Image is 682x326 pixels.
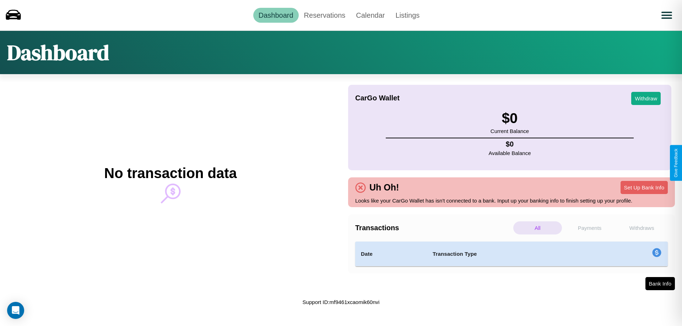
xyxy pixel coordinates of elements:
[104,165,237,181] h2: No transaction data
[673,149,678,177] div: Give Feedback
[7,302,24,319] div: Open Intercom Messenger
[366,182,402,193] h4: Uh Oh!
[513,221,562,234] p: All
[621,181,668,194] button: Set Up Bank Info
[355,242,668,266] table: simple table
[351,8,390,23] a: Calendar
[657,5,677,25] button: Open menu
[361,250,421,258] h4: Date
[433,250,594,258] h4: Transaction Type
[565,221,614,234] p: Payments
[631,92,661,105] button: Withdraw
[489,148,531,158] p: Available Balance
[645,277,675,290] button: Bank Info
[390,8,425,23] a: Listings
[617,221,666,234] p: Withdraws
[355,196,668,205] p: Looks like your CarGo Wallet has isn't connected to a bank. Input up your banking info to finish ...
[355,94,400,102] h4: CarGo Wallet
[491,110,529,126] h3: $ 0
[491,126,529,136] p: Current Balance
[253,8,299,23] a: Dashboard
[299,8,351,23] a: Reservations
[7,38,109,67] h1: Dashboard
[355,224,511,232] h4: Transactions
[303,297,380,307] p: Support ID: mf9461xcaomik60nvi
[489,140,531,148] h4: $ 0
